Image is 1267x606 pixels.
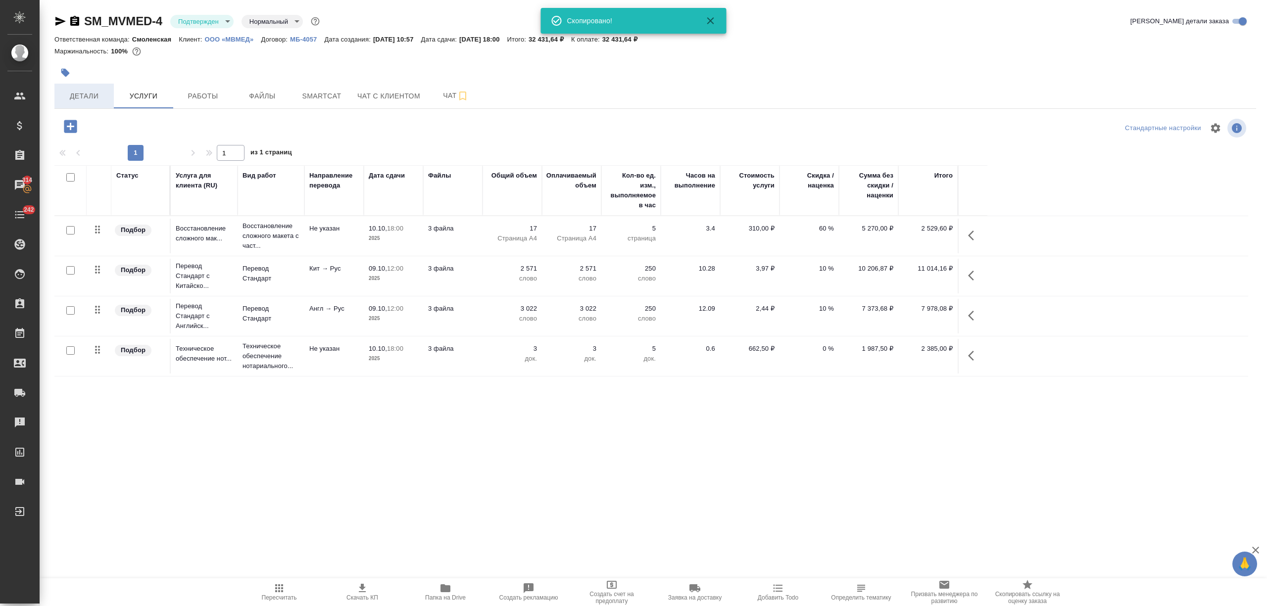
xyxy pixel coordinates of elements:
[487,264,537,274] p: 2 571
[487,304,537,314] p: 3 022
[487,224,537,233] p: 17
[2,202,37,227] a: 242
[132,36,179,43] p: Смоленская
[1227,119,1248,138] span: Посмотреть информацию
[321,578,404,606] button: Скачать КП
[261,36,290,43] p: Договор:
[369,225,387,232] p: 10.10,
[204,36,261,43] p: ООО «МВМЕД»
[962,264,986,287] button: Показать кнопки
[903,224,953,233] p: 2 529,60 ₽
[387,265,403,272] p: 12:00
[369,233,418,243] p: 2025
[962,304,986,327] button: Показать кнопки
[57,116,84,137] button: Добавить услугу
[262,594,297,601] span: Пересчитать
[428,304,478,314] p: 3 файла
[176,224,233,243] p: Восстановление сложного мак...
[831,594,891,601] span: Определить тематику
[239,90,286,102] span: Файлы
[373,36,421,43] p: [DATE] 10:57
[487,314,537,324] p: слово
[844,344,893,354] p: 1 987,50 ₽
[844,171,893,200] div: Сумма без скидки / наценки
[69,15,81,27] button: Скопировать ссылку
[784,264,834,274] p: 10 %
[121,225,146,235] p: Подбор
[499,594,558,601] span: Создать рекламацию
[986,578,1069,606] button: Скопировать ссылку на оценку заказа
[369,305,387,312] p: 09.10,
[487,354,537,364] p: док.
[346,594,378,601] span: Скачать КП
[661,339,720,373] td: 0.6
[602,36,645,43] p: 32 431,64 ₽
[290,35,324,43] a: МБ-4057
[369,171,405,181] div: Дата сдачи
[784,304,834,314] p: 10 %
[606,304,656,314] p: 250
[238,578,321,606] button: Пересчитать
[428,264,478,274] p: 3 файла
[387,345,403,352] p: 18:00
[459,36,507,43] p: [DATE] 18:00
[571,36,602,43] p: К оплате:
[1232,552,1257,576] button: 🙏
[547,264,596,274] p: 2 571
[529,36,571,43] p: 32 431,64 ₽
[487,578,570,606] button: Создать рекламацию
[111,47,130,55] p: 100%
[54,62,76,84] button: Добавить тэг
[820,578,903,606] button: Определить тематику
[243,171,276,181] div: Вид работ
[309,344,359,354] p: Не указан
[84,14,162,28] a: SM_MVMED-4
[121,305,146,315] p: Подбор
[179,90,227,102] span: Работы
[661,219,720,253] td: 3.4
[1130,16,1229,26] span: [PERSON_NAME] детали заказа
[16,175,39,185] span: 314
[570,578,653,606] button: Создать счет на предоплату
[309,224,359,233] p: Не указан
[547,304,596,314] p: 3 022
[903,264,953,274] p: 11 014,16 ₽
[243,341,299,371] p: Техническое обеспечение нотариального...
[204,35,261,43] a: ООО «МВМЕД»
[60,90,108,102] span: Детали
[54,15,66,27] button: Скопировать ссылку для ЯМессенджера
[369,354,418,364] p: 2025
[653,578,736,606] button: Заявка на доставку
[243,304,299,324] p: Перевод Стандарт
[725,344,775,354] p: 662,50 ₽
[784,171,834,190] div: Скидка / наценка
[309,304,359,314] p: Англ → Рус
[934,171,953,181] div: Итого
[1204,116,1227,140] span: Настроить таблицу
[903,344,953,354] p: 2 385,00 ₽
[425,594,466,601] span: Папка на Drive
[491,171,537,181] div: Общий объем
[309,15,322,28] button: Доп статусы указывают на важность/срочность заказа
[547,274,596,283] p: слово
[606,274,656,283] p: слово
[130,45,143,58] button: 0.00 RUB;
[547,233,596,243] p: Страница А4
[725,224,775,233] p: 310,00 ₽
[1236,554,1253,574] span: 🙏
[432,90,480,102] span: Чат
[2,173,37,197] a: 314
[121,345,146,355] p: Подбор
[309,264,359,274] p: Кит → Рус
[903,304,953,314] p: 7 978,08 ₽
[324,36,373,43] p: Дата создания:
[369,274,418,283] p: 2025
[170,15,234,28] div: Подтвержден
[546,171,596,190] div: Оплачиваемый объем
[606,354,656,364] p: док.
[176,171,233,190] div: Услуга для клиента (RU)
[387,305,403,312] p: 12:00
[176,344,233,364] p: Техническое обеспечение нот...
[54,36,132,43] p: Ответственная команда:
[250,146,292,161] span: из 1 страниц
